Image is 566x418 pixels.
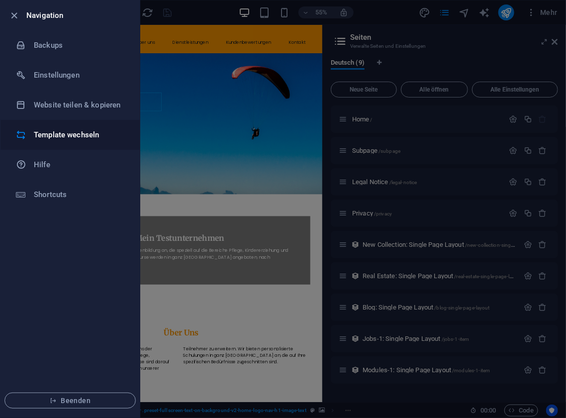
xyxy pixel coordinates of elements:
[34,189,126,201] h6: Shortcuts
[34,159,126,171] h6: Hilfe
[34,69,126,81] h6: Einstellungen
[26,9,132,21] h6: Navigation
[13,397,127,405] span: Beenden
[34,99,126,111] h6: Website teilen & kopieren
[4,393,136,409] button: Beenden
[0,150,140,180] a: Hilfe
[34,129,126,141] h6: Template wechseln
[34,39,126,51] h6: Backups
